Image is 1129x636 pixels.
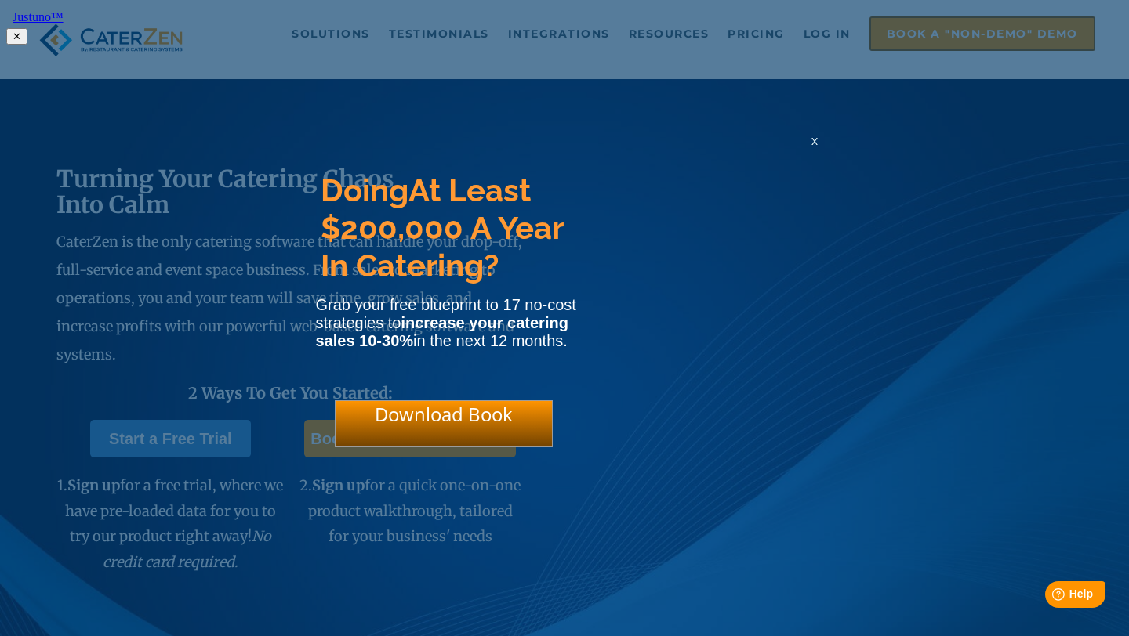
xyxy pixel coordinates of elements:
button: ✕ [6,28,27,45]
span: Grab your free blueprint to 17 no-cost strategies to in the next 12 months. [316,296,576,349]
span: Download Book [375,401,513,427]
iframe: Help widget launcher [989,575,1112,619]
div: Download Book [335,400,553,447]
span: x [811,133,818,148]
div: x [802,133,827,164]
span: Doing [321,172,408,208]
span: At Least $200,000 A Year In Catering? [321,172,563,284]
strong: increase your catering sales 10-30% [316,314,568,349]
